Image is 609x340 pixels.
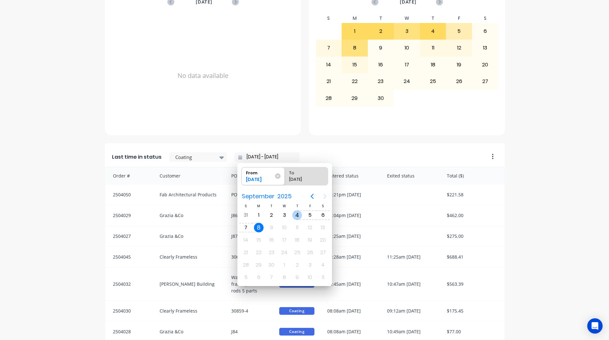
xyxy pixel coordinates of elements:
[394,57,420,73] div: 17
[306,190,319,203] button: Previous page
[472,14,498,23] div: S
[267,223,276,232] div: Tuesday, September 9, 2025
[225,205,273,226] div: J86
[318,260,328,270] div: Saturday, October 4, 2025
[321,167,381,184] div: Entered status
[446,23,472,39] div: 5
[267,248,276,257] div: Tuesday, September 23, 2025
[316,203,329,209] div: S
[321,185,381,205] div: 12:21pm [DATE]
[342,14,368,23] div: M
[153,226,225,246] div: Grazia &Co
[381,268,440,300] div: 10:47am [DATE]
[280,273,289,282] div: Wednesday, October 8, 2025
[280,223,289,232] div: Wednesday, September 10, 2025
[225,167,273,184] div: PO #
[225,247,273,267] div: 30670-4
[280,248,289,257] div: Wednesday, September 24, 2025
[342,73,368,89] div: 22
[321,301,381,321] div: 08:08am [DATE]
[254,248,264,257] div: Monday, September 22, 2025
[153,167,225,184] div: Customer
[368,57,394,73] div: 16
[440,205,504,226] div: $462.00
[254,210,264,220] div: Monday, September 1, 2025
[440,247,504,267] div: $688.41
[243,176,276,185] div: [DATE]
[153,205,225,226] div: Grazia &Co
[105,247,153,267] div: 2504045
[279,328,314,336] span: Coating
[381,247,440,267] div: 11:25am [DATE]
[472,73,498,89] div: 27
[280,260,289,270] div: Wednesday, October 1, 2025
[267,235,276,245] div: Tuesday, September 16, 2025
[112,153,162,161] span: Last time in status
[446,14,472,23] div: F
[381,301,440,321] div: 09:12am [DATE]
[321,268,381,300] div: 09:45am [DATE]
[225,268,273,300] div: Walk in Steel frame parts and rods 5 parts
[287,176,319,185] div: [DATE]
[321,205,381,226] div: 12:04pm [DATE]
[153,247,225,267] div: Clearly Frameless
[368,90,394,106] div: 30
[342,23,368,39] div: 1
[254,260,264,270] div: Monday, September 29, 2025
[105,301,153,321] div: 2504030
[420,14,446,23] div: T
[254,223,264,232] div: Today, Monday, September 8, 2025
[241,248,251,257] div: Sunday, September 21, 2025
[316,14,342,23] div: S
[440,301,504,321] div: $175.45
[105,167,153,184] div: Order #
[241,223,251,232] div: Sunday, September 7, 2025
[225,185,273,205] div: PO-8608
[446,57,472,73] div: 19
[240,203,252,209] div: S
[241,235,251,245] div: Sunday, September 14, 2025
[342,57,368,73] div: 15
[305,210,315,220] div: Friday, September 5, 2025
[105,226,153,246] div: 2504027
[318,210,328,220] div: Saturday, September 6, 2025
[420,23,446,39] div: 4
[305,248,315,257] div: Friday, September 26, 2025
[278,203,291,209] div: W
[472,57,498,73] div: 20
[243,167,276,176] div: From
[292,210,302,220] div: Thursday, September 4, 2025
[446,73,472,89] div: 26
[287,167,319,176] div: To
[394,14,420,23] div: W
[587,318,603,334] div: Open Intercom Messenger
[225,226,273,246] div: J87
[381,167,440,184] div: Exited status
[279,307,314,315] span: Coating
[265,203,278,209] div: T
[368,23,394,39] div: 2
[472,40,498,56] div: 13
[153,268,225,300] div: [PERSON_NAME] Building
[153,301,225,321] div: Clearly Frameless
[472,23,498,39] div: 6
[252,203,265,209] div: M
[319,190,331,203] button: Next page
[318,223,328,232] div: Saturday, September 13, 2025
[420,57,446,73] div: 18
[276,191,293,202] span: 2025
[342,40,368,56] div: 8
[316,40,342,56] div: 7
[318,235,328,245] div: Saturday, September 20, 2025
[292,235,302,245] div: Thursday, September 18, 2025
[254,273,264,282] div: Monday, October 6, 2025
[225,301,273,321] div: 30859-4
[241,273,251,282] div: Sunday, October 5, 2025
[105,205,153,226] div: 2504029
[241,260,251,270] div: Sunday, September 28, 2025
[342,90,368,106] div: 29
[316,57,342,73] div: 14
[368,40,394,56] div: 9
[242,152,297,162] input: Filter by date
[321,247,381,267] div: 10:28am [DATE]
